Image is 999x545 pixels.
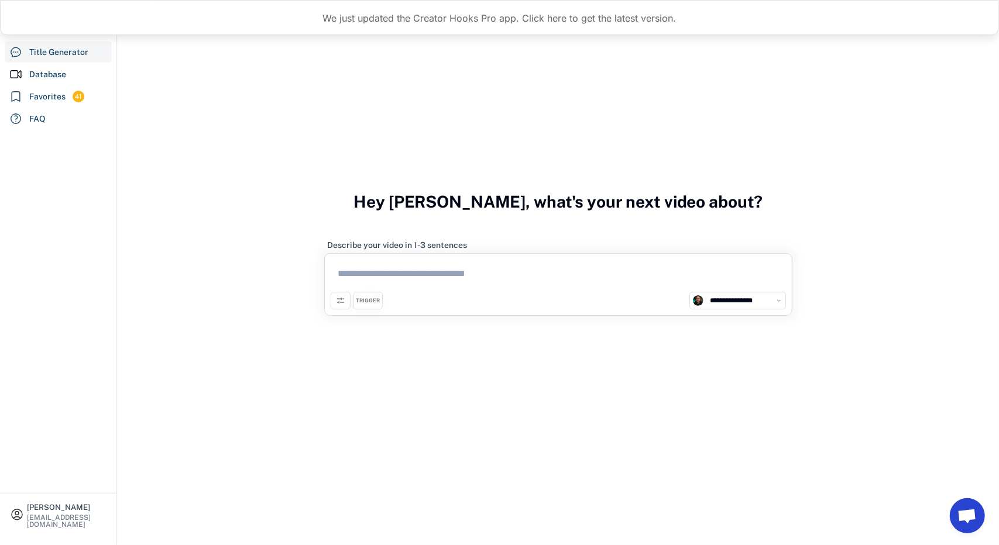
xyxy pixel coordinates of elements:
h3: Hey [PERSON_NAME], what's your next video about? [354,180,763,224]
div: [EMAIL_ADDRESS][DOMAIN_NAME] [27,514,107,528]
div: 41 [73,92,84,102]
div: Favorites [29,91,66,103]
div: FAQ [29,113,46,125]
div: TRIGGER [356,297,380,305]
div: Database [29,68,66,81]
div: Title Generator [29,46,88,58]
img: channels4_profile.jpg [693,295,703,306]
a: Open chat [950,498,985,533]
div: Describe your video in 1-3 sentences [327,240,467,250]
div: [PERSON_NAME] [27,503,107,511]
